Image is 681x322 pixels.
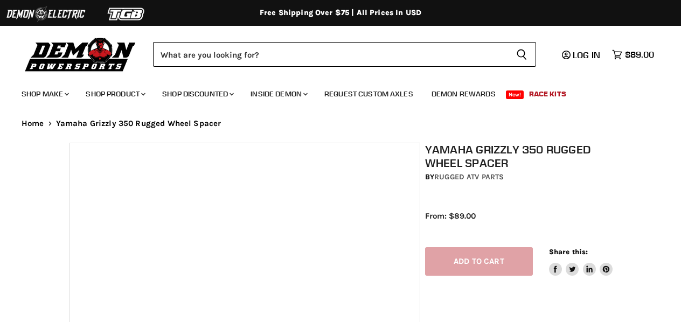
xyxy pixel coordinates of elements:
[607,47,659,62] a: $89.00
[22,35,140,73] img: Demon Powersports
[423,83,504,105] a: Demon Rewards
[506,90,524,99] span: New!
[78,83,152,105] a: Shop Product
[5,4,86,24] img: Demon Electric Logo 2
[154,83,240,105] a: Shop Discounted
[86,4,167,24] img: TGB Logo 2
[316,83,421,105] a: Request Custom Axles
[22,119,44,128] a: Home
[521,83,574,105] a: Race Kits
[549,247,613,276] aside: Share this:
[242,83,314,105] a: Inside Demon
[153,42,536,67] form: Product
[557,50,607,60] a: Log in
[153,42,508,67] input: Search
[425,171,616,183] div: by
[625,50,654,60] span: $89.00
[549,248,588,256] span: Share this:
[425,211,476,221] span: From: $89.00
[56,119,221,128] span: Yamaha Grizzly 350 Rugged Wheel Spacer
[13,83,75,105] a: Shop Make
[425,143,616,170] h1: Yamaha Grizzly 350 Rugged Wheel Spacer
[434,172,504,181] a: Rugged ATV Parts
[573,50,600,60] span: Log in
[13,79,651,105] ul: Main menu
[508,42,536,67] button: Search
